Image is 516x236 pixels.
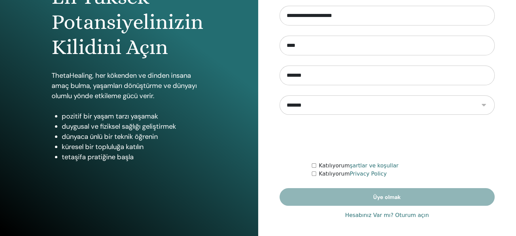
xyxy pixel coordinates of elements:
li: dünyaca ünlü bir teknik öğrenin [62,131,207,142]
a: Privacy Policy [350,170,387,177]
li: tetaşifa pratiğine başla [62,152,207,162]
iframe: reCAPTCHA [336,125,439,151]
li: pozitif bir yaşam tarzı yaşamak [62,111,207,121]
label: Katılıyorum [319,170,387,178]
li: küresel bir topluluğa katılın [62,142,207,152]
p: ThetaHealing, her kökenden ve dinden insana amaç bulma, yaşamları dönüştürme ve dünyayı olumlu yö... [52,70,207,101]
a: Hesabınız Var mı? Oturum açın [345,211,429,219]
a: şartlar ve koşullar [350,162,399,169]
label: Katılıyorum [319,162,399,170]
li: duygusal ve fiziksel sağlığı geliştirmek [62,121,207,131]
